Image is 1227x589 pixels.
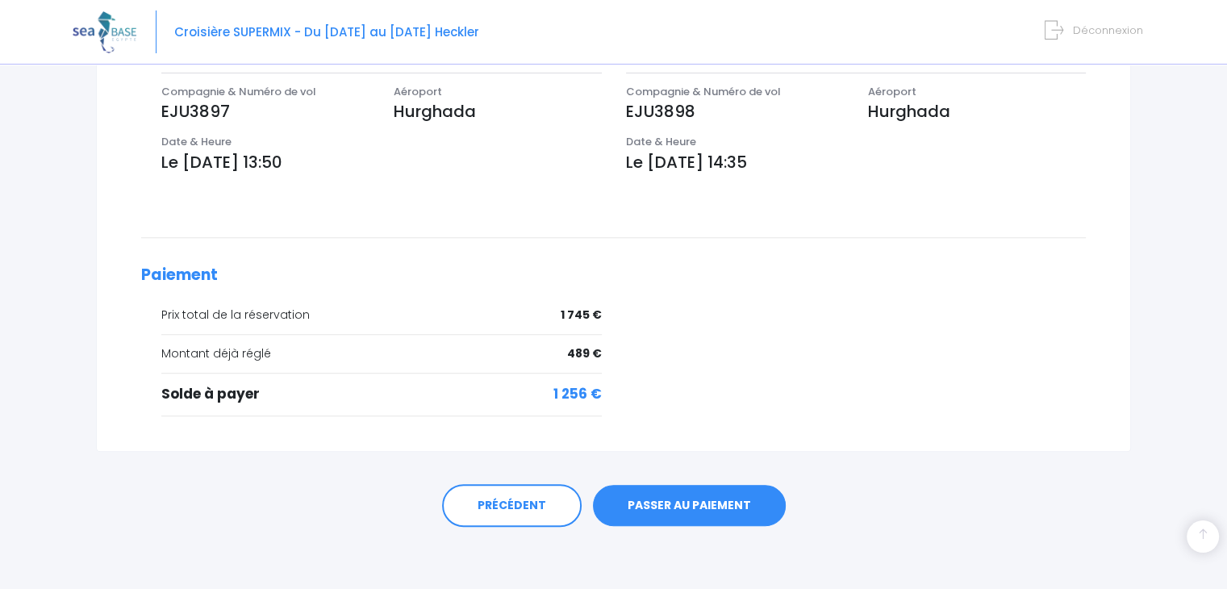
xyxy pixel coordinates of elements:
[593,485,786,527] a: PASSER AU PAIEMENT
[442,484,582,528] a: PRÉCÉDENT
[868,99,1086,123] p: Hurghada
[561,307,602,324] span: 1 745 €
[161,384,602,405] div: Solde à payer
[161,307,602,324] div: Prix total de la réservation
[868,84,916,99] span: Aéroport
[626,134,696,149] span: Date & Heure
[161,345,602,362] div: Montant déjà réglé
[1073,23,1143,38] span: Déconnexion
[161,150,602,174] p: Le [DATE] 13:50
[567,345,602,362] span: 489 €
[161,134,232,149] span: Date & Heure
[394,84,442,99] span: Aéroport
[174,23,479,40] span: Croisière SUPERMIX - Du [DATE] au [DATE] Heckler
[161,99,369,123] p: EJU3897
[141,266,1086,285] h2: Paiement
[553,384,602,405] span: 1 256 €
[394,99,602,123] p: Hurghada
[161,84,316,99] span: Compagnie & Numéro de vol
[626,84,781,99] span: Compagnie & Numéro de vol
[626,99,844,123] p: EJU3898
[626,150,1087,174] p: Le [DATE] 14:35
